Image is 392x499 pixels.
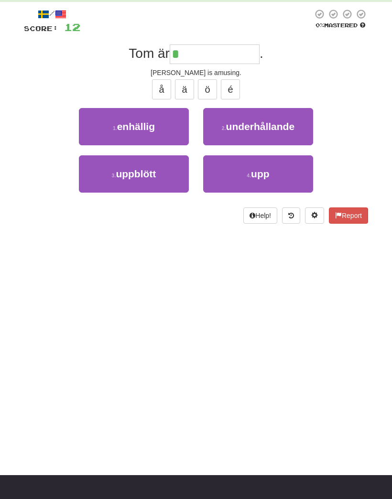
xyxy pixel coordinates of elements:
[222,126,226,131] small: 2 .
[203,156,313,193] button: 4.upp
[79,156,189,193] button: 3.uppblött
[175,80,194,100] button: ä
[117,121,155,132] span: enhällig
[113,126,117,131] small: 1 .
[251,169,269,180] span: upp
[112,173,116,179] small: 3 .
[24,68,368,78] div: [PERSON_NAME] is amusing.
[79,108,189,146] button: 1.enhällig
[329,208,368,224] button: Report
[282,208,300,224] button: Round history (alt+y)
[116,169,156,180] span: uppblött
[64,22,80,33] span: 12
[260,46,263,61] span: .
[243,208,277,224] button: Help!
[221,80,240,100] button: é
[24,9,80,21] div: /
[247,173,251,179] small: 4 .
[316,22,324,29] span: 0 %
[129,46,170,61] span: Tom är
[24,25,58,33] span: Score:
[152,80,171,100] button: å
[226,121,295,132] span: underhållande
[203,108,313,146] button: 2.underhållande
[313,22,368,30] div: Mastered
[198,80,217,100] button: ö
